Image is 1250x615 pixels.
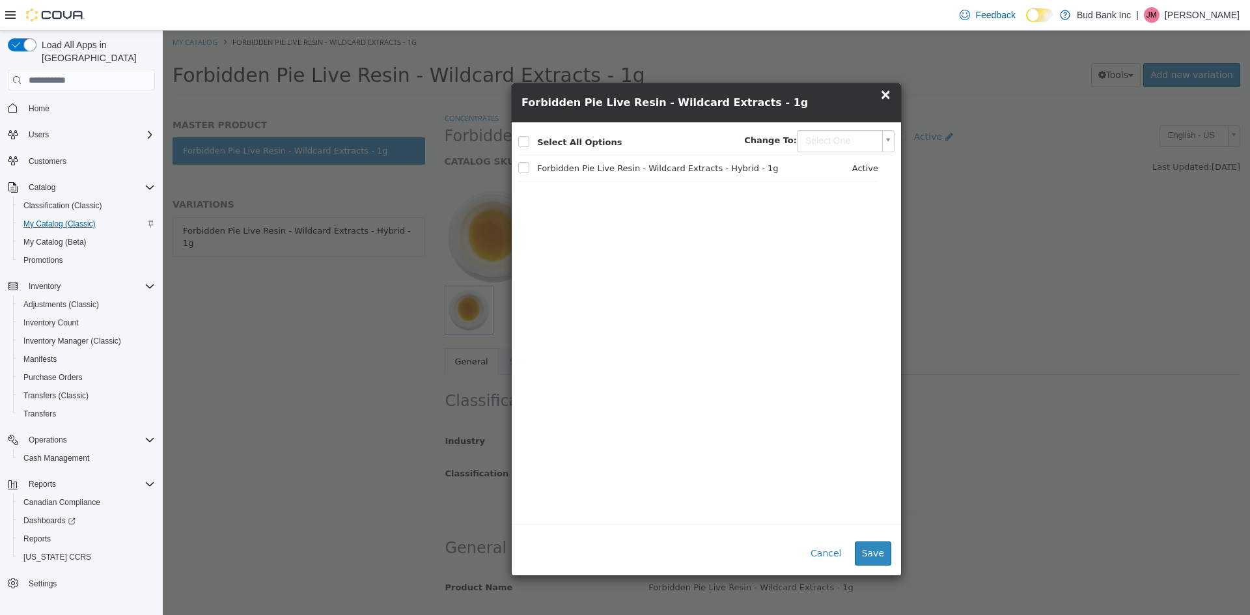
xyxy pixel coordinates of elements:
button: Inventory Manager (Classic) [13,332,160,350]
button: Inventory [23,279,66,294]
p: | [1136,7,1139,23]
span: Manifests [23,354,57,364]
a: My Catalog (Classic) [18,216,101,232]
button: Canadian Compliance [13,493,160,512]
div: Jade Marlatt [1144,7,1160,23]
button: Users [3,126,160,144]
span: Classification (Classic) [23,200,102,211]
span: Promotions [18,253,155,268]
span: Reports [29,479,56,489]
button: Operations [23,432,72,448]
button: My Catalog (Beta) [13,233,160,251]
a: Settings [23,576,62,592]
span: Cash Management [23,453,89,463]
span: Inventory Count [23,318,79,328]
a: Transfers (Classic) [18,388,94,403]
span: × [717,56,729,72]
span: Manifests [18,351,155,367]
span: Transfers [18,406,155,422]
button: Settings [3,574,160,593]
label: Change To: [581,103,634,116]
span: Inventory Count [18,315,155,331]
button: Catalog [3,178,160,197]
span: Inventory Manager (Classic) [23,336,121,346]
a: Promotions [18,253,68,268]
button: Transfers [13,405,160,423]
a: Manifests [18,351,62,367]
span: Customers [29,156,66,167]
button: My Catalog (Classic) [13,215,160,233]
span: Inventory [23,279,155,294]
a: Inventory Count [18,315,84,331]
span: [US_STATE] CCRS [23,552,91,562]
span: Dark Mode [1026,22,1027,23]
a: Classification (Classic) [18,198,107,213]
a: Inventory Manager (Classic) [18,333,126,349]
span: Transfers [23,409,56,419]
div: Active [650,131,715,144]
span: Home [23,100,155,116]
span: Forbidden Pie Live Resin - Wildcard Extracts - Hybrid - 1g [355,131,616,144]
span: Dashboards [23,515,76,526]
button: Reports [13,530,160,548]
button: Home [3,98,160,117]
span: Reports [23,534,51,544]
a: Canadian Compliance [18,495,105,510]
input: Dark Mode [1026,8,1053,22]
span: Users [23,127,155,143]
span: Inventory Manager (Classic) [18,333,155,349]
span: Catalog [29,182,55,193]
span: Settings [29,579,57,589]
span: Classification (Classic) [18,198,155,213]
button: Cancel [641,511,686,535]
span: Operations [29,435,67,445]
a: Dashboards [13,512,160,530]
h4: Forbidden Pie Live Resin - Wildcard Extracts - 1g [359,66,729,79]
a: My Catalog (Beta) [18,234,92,250]
span: My Catalog (Beta) [18,234,155,250]
span: JM [1146,7,1157,23]
button: Transfers (Classic) [13,387,160,405]
img: Cova [26,8,85,21]
button: Promotions [13,251,160,269]
a: Feedback [954,2,1020,28]
button: Catalog [23,180,61,195]
button: Save [692,511,729,535]
span: Customers [23,153,155,169]
b: Select All Options [374,107,459,116]
span: Feedback [975,8,1015,21]
span: Canadian Compliance [18,495,155,510]
span: Home [29,103,49,114]
span: Purchase Orders [18,370,155,385]
button: Inventory Count [13,314,160,332]
a: Transfers [18,406,61,422]
span: Users [29,130,49,140]
button: Classification (Classic) [13,197,160,215]
span: Adjustments (Classic) [23,299,99,310]
a: Reports [18,531,56,547]
span: My Catalog (Classic) [23,219,96,229]
button: [US_STATE] CCRS [13,548,160,566]
button: Adjustments (Classic) [13,295,160,314]
span: Inventory [29,281,61,292]
a: Adjustments (Classic) [18,297,104,312]
button: Operations [3,431,160,449]
span: Canadian Compliance [23,497,100,508]
button: Customers [3,152,160,171]
button: Purchase Orders [13,368,160,387]
p: Bud Bank Inc [1077,7,1131,23]
button: Cash Management [13,449,160,467]
span: Dashboards [18,513,155,528]
span: Purchase Orders [23,372,83,383]
span: Reports [23,476,155,492]
span: Transfers (Classic) [23,390,89,401]
span: Promotions [23,255,63,266]
span: My Catalog (Classic) [18,216,155,232]
p: [PERSON_NAME] [1165,7,1240,23]
a: Dashboards [18,513,81,528]
span: Adjustments (Classic) [18,297,155,312]
a: Cash Management [18,450,94,466]
button: Reports [3,475,160,493]
span: Catalog [23,180,155,195]
span: Transfers (Classic) [18,388,155,403]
